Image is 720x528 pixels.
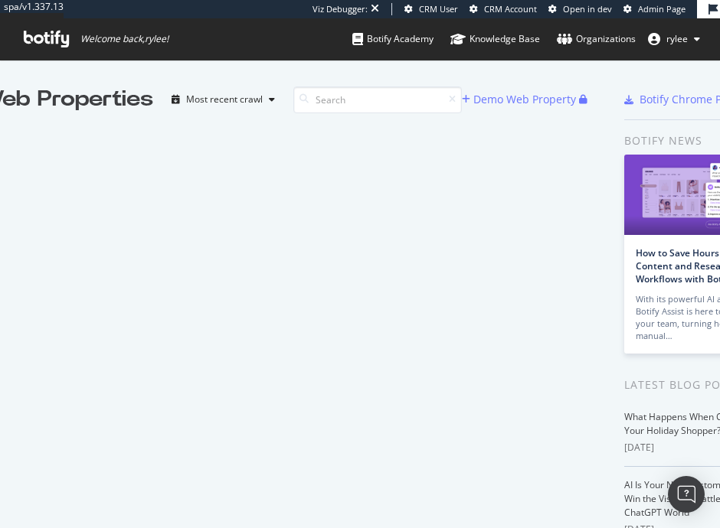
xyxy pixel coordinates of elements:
[352,18,434,60] a: Botify Academy
[450,31,540,47] div: Knowledge Base
[462,93,579,106] a: Demo Web Property
[473,92,576,107] div: Demo Web Property
[623,3,686,15] a: Admin Page
[668,476,705,513] div: Open Intercom Messenger
[548,3,612,15] a: Open in dev
[666,32,688,45] span: rylee
[636,27,712,51] button: rylee
[352,31,434,47] div: Botify Academy
[638,3,686,15] span: Admin Page
[462,87,579,112] button: Demo Web Property
[165,87,281,112] button: Most recent crawl
[419,3,458,15] span: CRM User
[557,31,636,47] div: Organizations
[186,95,263,104] div: Most recent crawl
[470,3,537,15] a: CRM Account
[450,18,540,60] a: Knowledge Base
[563,3,612,15] span: Open in dev
[404,3,458,15] a: CRM User
[484,3,537,15] span: CRM Account
[80,33,169,45] span: Welcome back, rylee !
[293,86,462,113] input: Search
[557,18,636,60] a: Organizations
[313,3,368,15] div: Viz Debugger:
